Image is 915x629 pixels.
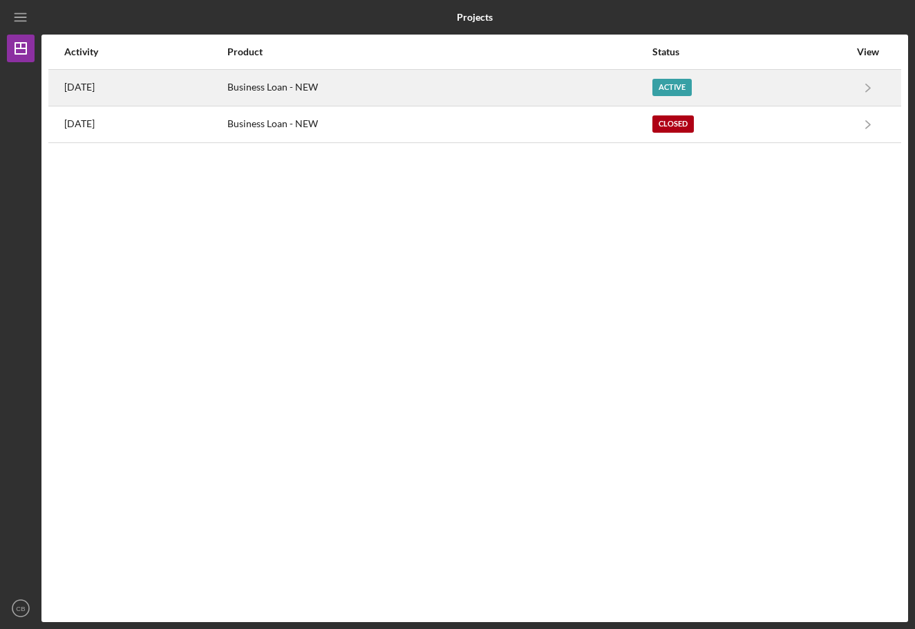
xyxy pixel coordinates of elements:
div: Active [652,79,692,96]
div: Status [652,46,849,57]
div: View [851,46,885,57]
div: Activity [64,46,226,57]
b: Projects [457,12,493,23]
text: CB [16,605,25,612]
div: Closed [652,115,694,133]
time: 2025-06-23 18:26 [64,118,95,129]
button: CB [7,594,35,622]
div: Business Loan - NEW [227,71,651,105]
time: 2025-08-15 16:18 [64,82,95,93]
div: Business Loan - NEW [227,107,651,142]
div: Product [227,46,651,57]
